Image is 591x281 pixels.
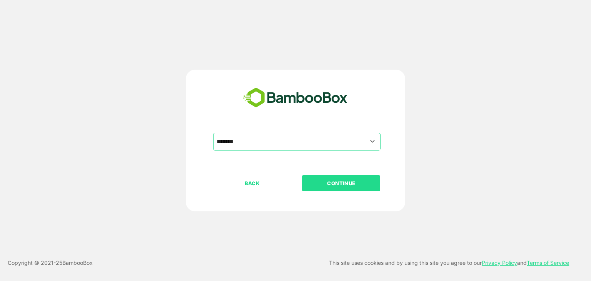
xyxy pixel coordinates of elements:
[482,259,517,266] a: Privacy Policy
[367,136,378,147] button: Open
[303,179,380,187] p: CONTINUE
[302,175,380,191] button: CONTINUE
[8,258,93,268] p: Copyright © 2021- 25 BambooBox
[213,175,291,191] button: BACK
[239,85,352,110] img: bamboobox
[329,258,569,268] p: This site uses cookies and by using this site you agree to our and
[214,179,291,187] p: BACK
[527,259,569,266] a: Terms of Service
